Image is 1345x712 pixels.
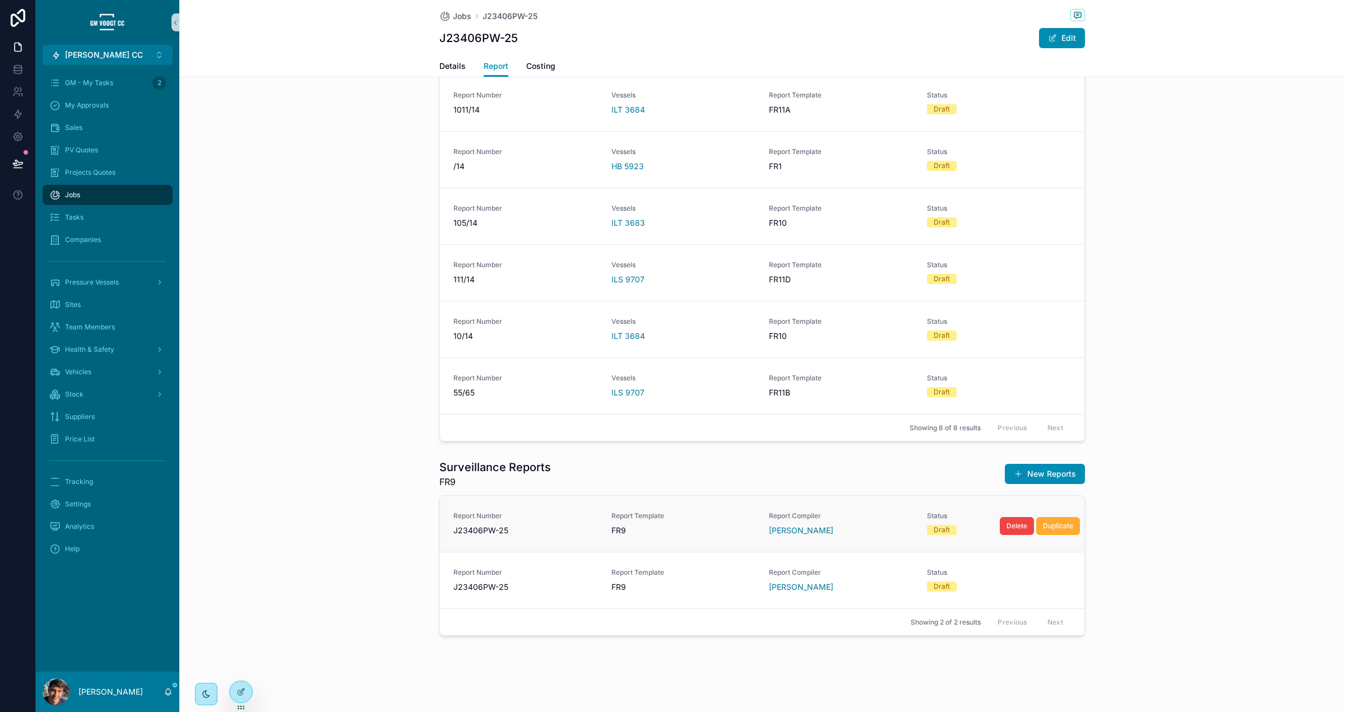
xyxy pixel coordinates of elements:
a: [PERSON_NAME] [769,525,833,536]
span: Report Number [453,374,598,383]
button: New Reports [1005,464,1085,484]
span: Report Number [453,260,598,269]
a: Tracking [43,472,173,492]
div: Draft [934,104,950,114]
span: Vessels [611,204,756,213]
a: Projects Quotes [43,162,173,183]
span: Costing [526,61,555,72]
span: Tracking [65,477,93,486]
a: ILS 9707 [611,274,644,285]
a: PV Quotes [43,140,173,160]
span: 55/65 [453,387,598,398]
span: /14 [453,161,598,172]
span: PV Quotes [65,146,98,155]
a: J23406PW-25 [483,11,537,22]
span: FR11D [769,274,791,285]
span: FR1 [769,161,782,172]
span: Status [927,260,1072,269]
span: Tasks [65,213,84,222]
a: HB 5923 [611,161,644,172]
button: Edit [1039,28,1085,48]
span: Status [927,511,1072,520]
span: Price List [65,435,95,444]
span: Sales [65,123,82,132]
span: Report Template [769,147,913,156]
span: Help [65,545,80,553]
span: Report Template [769,374,913,383]
div: Draft [934,581,950,592]
div: Draft [934,387,950,397]
span: ILT 3684 [611,331,645,342]
a: Stock [43,384,173,404]
a: GM - My Tasks2 [43,73,173,93]
span: Pressure Vessels [65,278,119,287]
span: Report Number [453,511,598,520]
span: FR9 [439,475,551,488]
span: Showing 8 of 8 results [910,424,981,432]
a: [PERSON_NAME] [769,581,833,593]
a: Report [484,56,508,77]
a: ILS 9707 [611,387,644,398]
span: Report Number [453,147,598,156]
a: Details [439,56,466,78]
a: Report Number/14VesselsHB 5923Report TemplateFR1StatusDraft [440,131,1084,188]
span: Jobs [453,11,471,22]
span: Details [439,61,466,72]
span: FR9 [611,581,626,593]
a: My Approvals [43,95,173,115]
span: Report Template [611,511,756,520]
span: Report Number [453,91,598,100]
span: 1011/14 [453,104,598,115]
p: [PERSON_NAME] [78,686,143,697]
button: Select Button [43,45,173,65]
span: Health & Safety [65,345,114,354]
span: Status [927,568,1072,577]
span: [PERSON_NAME] CC [65,49,143,61]
a: Report NumberJ23406PW-25Report TemplateFR9Report Compiler[PERSON_NAME]StatusDraft [440,552,1084,608]
span: Report Template [769,317,913,326]
span: FR11A [769,104,791,115]
a: Health & Safety [43,339,173,360]
span: Stock [65,390,84,399]
a: Report Number111/14VesselsILS 9707Report TemplateFR11DStatusDraft [440,244,1084,301]
span: FR11B [769,387,790,398]
h1: J23406PW-25 [439,30,518,46]
div: Draft [934,161,950,171]
a: Vehicles [43,362,173,382]
a: Analytics [43,516,173,537]
div: Draft [934,525,950,535]
a: Jobs [439,11,471,22]
img: App logo [90,13,126,31]
span: Companies [65,235,101,244]
span: Vessels [611,374,756,383]
span: Vessels [611,91,756,100]
span: My Approvals [65,101,109,110]
span: Delete [1007,522,1027,530]
a: Jobs [43,185,173,205]
a: Report Number55/65VesselsILS 9707Report TemplateFR11BStatusDraft [440,357,1084,414]
span: 10/14 [453,331,598,342]
a: Tasks [43,207,173,227]
a: Report Number105/14VesselsILT 3683Report TemplateFR10StatusDraft [440,188,1084,244]
button: Duplicate [1036,517,1080,535]
a: Companies [43,230,173,250]
span: Report [484,61,508,72]
span: Status [927,204,1072,213]
a: Report NumberJ23406PW-25Report TemplateFR9Report Compiler[PERSON_NAME]StatusDraftDuplicateDelete [440,496,1084,552]
span: Projects Quotes [65,168,115,177]
span: Report Template [769,204,913,213]
a: ILT 3683 [611,217,645,229]
span: Vessels [611,260,756,269]
span: 105/14 [453,217,598,229]
span: FR9 [611,525,626,536]
a: ILT 3684 [611,104,645,115]
span: Report Compiler [769,511,913,520]
span: Team Members [65,323,115,332]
